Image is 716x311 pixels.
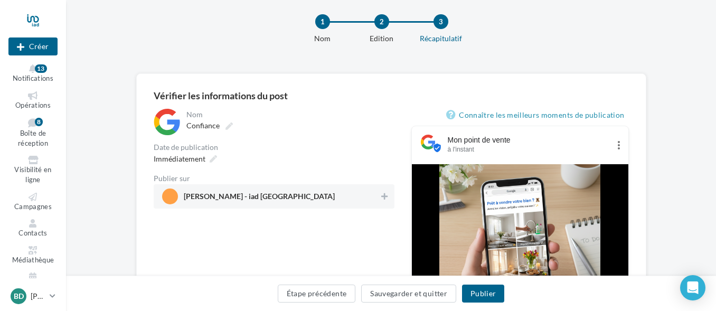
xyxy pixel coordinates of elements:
a: BD [PERSON_NAME] [8,286,58,306]
a: Opérations [8,89,58,112]
div: Date de publication [154,144,394,151]
span: Visibilité en ligne [14,166,51,184]
a: Contacts [8,217,58,240]
button: Notifications 13 [8,62,58,85]
div: 13 [35,64,47,73]
div: 3 [434,14,448,29]
div: Open Intercom Messenger [680,275,705,300]
span: Médiathèque [12,256,54,264]
div: 2 [374,14,389,29]
button: Publier [462,285,504,303]
button: Étape précédente [278,285,356,303]
span: Immédiatement [154,154,205,163]
div: 8 [35,118,43,126]
a: Calendrier [8,270,58,293]
span: Contacts [18,229,48,237]
a: Campagnes [8,191,58,213]
button: Sauvegarder et quitter [361,285,456,303]
span: Campagnes [14,202,52,211]
div: Edition [348,33,416,44]
a: Connaître les meilleurs moments de publication [446,109,628,121]
a: Boîte de réception8 [8,116,58,149]
span: Boîte de réception [18,129,48,148]
a: Visibilité en ligne [8,154,58,186]
div: Mon point de vente [448,135,609,145]
div: Vérifier les informations du post [154,91,629,100]
span: Notifications [13,74,53,82]
div: Publier sur [154,175,394,182]
span: [PERSON_NAME] - iad [GEOGRAPHIC_DATA] [184,193,335,204]
div: Nom [289,33,356,44]
div: Nom [186,111,392,118]
button: Créer [8,37,58,55]
div: Nouvelle campagne [8,37,58,55]
div: à l'instant [448,145,609,154]
p: [PERSON_NAME] [31,291,45,301]
div: 1 [315,14,330,29]
div: Récapitulatif [407,33,475,44]
span: Confiance [186,121,220,130]
span: BD [14,291,24,301]
span: Opérations [15,101,51,109]
a: Médiathèque [8,244,58,267]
